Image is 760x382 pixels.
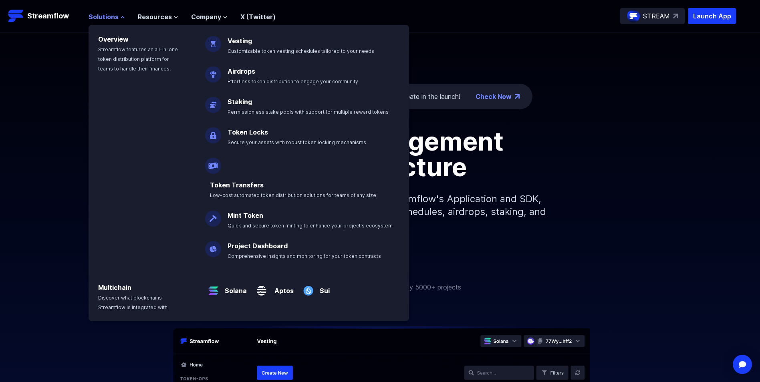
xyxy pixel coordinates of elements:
div: Open Intercom Messenger [733,355,752,374]
span: Comprehensive insights and monitoring for your token contracts [228,253,381,259]
a: Token Locks [228,128,268,136]
a: Mint Token [228,211,263,219]
a: Project Dashboard [228,242,288,250]
a: Airdrops [228,67,255,75]
img: streamflow-logo-circle.png [627,10,640,22]
img: Payroll [205,151,221,174]
img: Sui [300,276,316,299]
a: Vesting [228,37,252,45]
span: Resources [138,12,172,22]
a: Staking [228,98,252,106]
img: top-right-arrow.svg [673,14,678,18]
a: Solana [222,279,247,296]
span: Solutions [89,12,119,22]
img: top-right-arrow.png [515,94,520,99]
span: Quick and secure token minting to enhance your project's ecosystem [228,223,393,229]
p: STREAM [643,11,670,21]
span: Discover what blockchains Streamflow is integrated with [98,295,167,310]
button: Resources [138,12,178,22]
a: Overview [98,35,129,43]
a: STREAM [620,8,685,24]
img: Vesting [205,30,221,52]
img: Token Locks [205,121,221,143]
span: Company [191,12,221,22]
span: Permissionless stake pools with support for multiple reward tokens [228,109,389,115]
a: Multichain [98,283,131,292]
span: Secure your assets with robust token locking mechanisms [228,139,366,145]
a: X (Twitter) [240,13,276,21]
img: Mint Token [205,204,221,227]
button: Solutions [89,12,125,22]
img: Staking [205,90,221,113]
span: Customizable token vesting schedules tailored to your needs [228,48,374,54]
button: Launch App [688,8,736,24]
a: Streamflow [8,8,81,24]
button: Company [191,12,228,22]
a: Token Transfers [210,181,264,189]
p: Trusted by 5000+ projects [381,282,461,292]
span: Streamflow features an all-in-one token distribution platform for teams to handle their finances. [98,46,178,72]
p: Streamflow [27,10,69,22]
img: Project Dashboard [205,235,221,257]
img: Streamflow Logo [8,8,24,24]
img: Solana [205,276,222,299]
span: Low-cost automated token distribution solutions for teams of any size [210,192,376,198]
img: Aptos [253,276,270,299]
img: Airdrops [205,60,221,82]
a: Check Now [476,92,512,101]
a: Sui [316,279,330,296]
a: Aptos [270,279,294,296]
span: Effortless token distribution to engage your community [228,78,358,84]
